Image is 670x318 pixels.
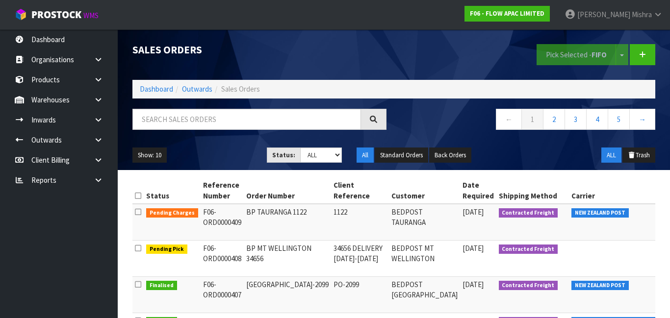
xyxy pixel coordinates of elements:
img: cube-alt.png [15,8,27,21]
span: Finalised [146,281,177,291]
td: F06-ORD0000409 [201,204,244,241]
th: Date Required [460,177,496,204]
span: [DATE] [463,244,484,253]
span: Sales Orders [221,84,260,94]
a: 4 [586,109,608,130]
th: Order Number [244,177,331,204]
nav: Page navigation [401,109,655,133]
td: F06-ORD0000408 [201,241,244,277]
a: → [629,109,655,130]
button: Trash [622,147,655,163]
button: Back Orders [429,147,471,163]
a: 2 [543,109,565,130]
a: Dashboard [140,84,173,94]
td: F06-ORD0000407 [201,277,244,313]
button: ALL [601,147,621,163]
td: PO-2099 [331,277,389,313]
button: Pick Selected -FIFO [537,44,616,65]
a: 3 [565,109,587,130]
button: Standard Orders [375,147,428,163]
td: 1122 [331,204,389,241]
span: Mishra [632,10,652,19]
th: Shipping Method [496,177,569,204]
td: 34656 DELIVERY [DATE]-[DATE] [331,241,389,277]
td: [GEOGRAPHIC_DATA]-2099 [244,277,331,313]
td: BEDPOST TAURANGA [389,204,460,241]
a: 1 [521,109,543,130]
a: Outwards [182,84,212,94]
td: BEDPOST [GEOGRAPHIC_DATA] [389,277,460,313]
th: Reference Number [201,177,244,204]
a: 5 [608,109,630,130]
td: BP MT WELLINGTON 34656 [244,241,331,277]
span: [DATE] [463,280,484,289]
strong: FIFO [592,50,607,59]
a: ← [496,109,522,130]
td: BP TAURANGA 1122 [244,204,331,241]
small: WMS [83,11,99,20]
button: All [357,147,374,163]
a: F06 - FLOW APAC LIMITED [464,6,550,22]
span: Contracted Freight [499,208,558,218]
strong: Status: [272,151,295,159]
span: Contracted Freight [499,281,558,291]
h1: Sales Orders [132,44,387,56]
td: BEDPOST MT WELLINGTON [389,241,460,277]
button: Show: 10 [132,147,167,163]
span: Contracted Freight [499,245,558,254]
span: NEW ZEALAND POST [571,281,629,291]
span: [DATE] [463,207,484,217]
span: ProStock [31,8,81,21]
span: Pending Charges [146,208,198,218]
span: NEW ZEALAND POST [571,208,629,218]
span: Pending Pick [146,245,187,254]
th: Client Reference [331,177,389,204]
th: Status [144,177,201,204]
th: Customer [389,177,460,204]
strong: F06 - FLOW APAC LIMITED [470,9,544,18]
input: Search sales orders [132,109,361,130]
span: [PERSON_NAME] [577,10,630,19]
